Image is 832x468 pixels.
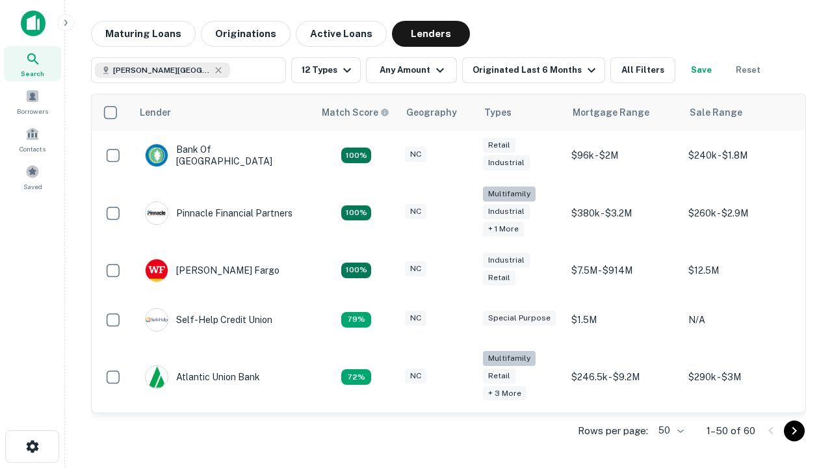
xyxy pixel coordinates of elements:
[682,94,799,131] th: Sale Range
[146,366,168,388] img: picture
[19,144,45,154] span: Contacts
[682,180,799,246] td: $260k - $2.9M
[17,106,48,116] span: Borrowers
[145,308,272,331] div: Self-help Credit Union
[341,369,371,385] div: Matching Properties: 10, hasApolloMatch: undefined
[21,68,44,79] span: Search
[405,147,426,162] div: NC
[4,84,61,119] a: Borrowers
[462,57,605,83] button: Originated Last 6 Months
[483,138,515,153] div: Retail
[4,46,61,81] a: Search
[314,94,398,131] th: Capitalize uses an advanced AI algorithm to match your search with the best lender. The match sco...
[146,259,168,281] img: picture
[483,204,530,219] div: Industrial
[145,201,292,225] div: Pinnacle Financial Partners
[578,423,648,439] p: Rows per page:
[690,105,742,120] div: Sale Range
[653,421,686,440] div: 50
[784,421,805,441] button: Go to next page
[682,295,799,344] td: N/A
[483,222,524,237] div: + 1 more
[322,105,387,120] h6: Match Score
[145,144,301,167] div: Bank Of [GEOGRAPHIC_DATA]
[341,148,371,163] div: Matching Properties: 14, hasApolloMatch: undefined
[476,94,565,131] th: Types
[4,159,61,194] a: Saved
[682,131,799,180] td: $240k - $1.8M
[341,205,371,221] div: Matching Properties: 25, hasApolloMatch: undefined
[405,204,426,219] div: NC
[610,57,675,83] button: All Filters
[23,181,42,192] span: Saved
[140,105,171,120] div: Lender
[682,246,799,295] td: $12.5M
[483,270,515,285] div: Retail
[483,386,526,401] div: + 3 more
[483,369,515,383] div: Retail
[573,105,649,120] div: Mortgage Range
[341,263,371,278] div: Matching Properties: 15, hasApolloMatch: undefined
[727,57,769,83] button: Reset
[483,155,530,170] div: Industrial
[146,202,168,224] img: picture
[132,94,314,131] th: Lender
[341,312,371,328] div: Matching Properties: 11, hasApolloMatch: undefined
[21,10,45,36] img: capitalize-icon.png
[565,344,682,410] td: $246.5k - $9.2M
[398,94,476,131] th: Geography
[483,351,536,366] div: Multifamily
[565,180,682,246] td: $380k - $3.2M
[146,309,168,331] img: picture
[565,94,682,131] th: Mortgage Range
[91,21,196,47] button: Maturing Loans
[405,369,426,383] div: NC
[483,311,556,326] div: Special Purpose
[201,21,291,47] button: Originations
[681,57,722,83] button: Save your search to get updates of matches that match your search criteria.
[146,144,168,166] img: picture
[484,105,512,120] div: Types
[4,122,61,157] a: Contacts
[483,187,536,201] div: Multifamily
[565,131,682,180] td: $96k - $2M
[366,57,457,83] button: Any Amount
[483,253,530,268] div: Industrial
[682,344,799,410] td: $290k - $3M
[405,311,426,326] div: NC
[145,259,279,282] div: [PERSON_NAME] Fargo
[406,105,457,120] div: Geography
[113,64,211,76] span: [PERSON_NAME][GEOGRAPHIC_DATA], [GEOGRAPHIC_DATA]
[565,246,682,295] td: $7.5M - $914M
[473,62,599,78] div: Originated Last 6 Months
[565,295,682,344] td: $1.5M
[322,105,389,120] div: Capitalize uses an advanced AI algorithm to match your search with the best lender. The match sco...
[392,21,470,47] button: Lenders
[296,21,387,47] button: Active Loans
[291,57,361,83] button: 12 Types
[767,364,832,426] iframe: Chat Widget
[405,261,426,276] div: NC
[145,365,260,389] div: Atlantic Union Bank
[707,423,755,439] p: 1–50 of 60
